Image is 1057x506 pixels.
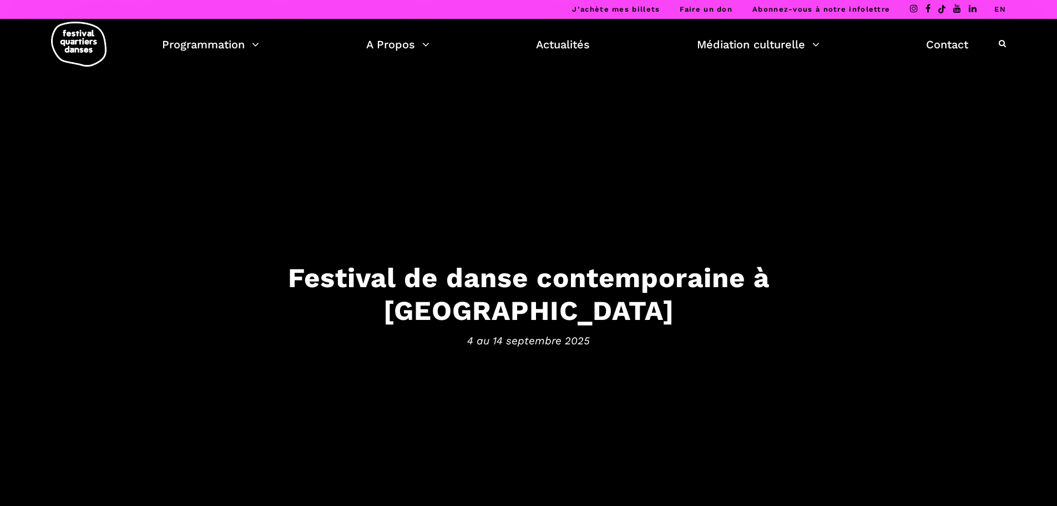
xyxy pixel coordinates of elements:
[752,5,890,13] a: Abonnez-vous à notre infolettre
[162,35,259,54] a: Programmation
[185,332,873,349] span: 4 au 14 septembre 2025
[536,35,590,54] a: Actualités
[185,262,873,327] h3: Festival de danse contemporaine à [GEOGRAPHIC_DATA]
[366,35,429,54] a: A Propos
[680,5,732,13] a: Faire un don
[697,35,820,54] a: Médiation culturelle
[51,22,107,67] img: logo-fqd-med
[994,5,1006,13] a: EN
[572,5,660,13] a: J’achète mes billets
[926,35,968,54] a: Contact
